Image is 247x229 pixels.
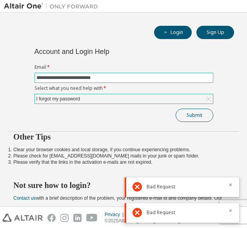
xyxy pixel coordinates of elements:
button: Sign Up [196,26,234,39]
label: Email [35,64,213,70]
span: Bad Request [147,184,175,190]
span: with a brief description of the problem, your registered e-mail id and company details. Our suppo... [13,195,222,207]
span: Bad Request [147,209,175,216]
p: © 2025 Altair Engineering, Inc. All Rights Reserved. [105,218,216,224]
label: Select what you need help with [35,85,213,91]
img: linkedin.svg [73,214,82,222]
li: Please verify that the links in the activation e-mails are not expired. [13,159,234,165]
img: instagram.svg [60,214,69,222]
div: Account and Login Help [35,48,178,55]
img: youtube.svg [86,214,98,222]
img: altair_logo.svg [2,214,43,222]
li: Clear your browser cookies and local storage, if you continue experiencing problems. [13,147,234,153]
img: Altair One [4,2,102,10]
button: Submit [176,109,213,122]
a: Contact us [13,195,36,201]
h2: Other Tips [13,132,234,142]
div: I forgot my password [35,94,213,104]
button: Login [154,26,192,39]
h2: Not sure how to login? [13,180,234,190]
li: Please check for [EMAIL_ADDRESS][DOMAIN_NAME] mails in your junk or spam folder. [13,153,234,159]
div: I forgot my password [35,95,81,103]
div: Privacy [105,211,126,218]
img: facebook.svg [47,214,56,222]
